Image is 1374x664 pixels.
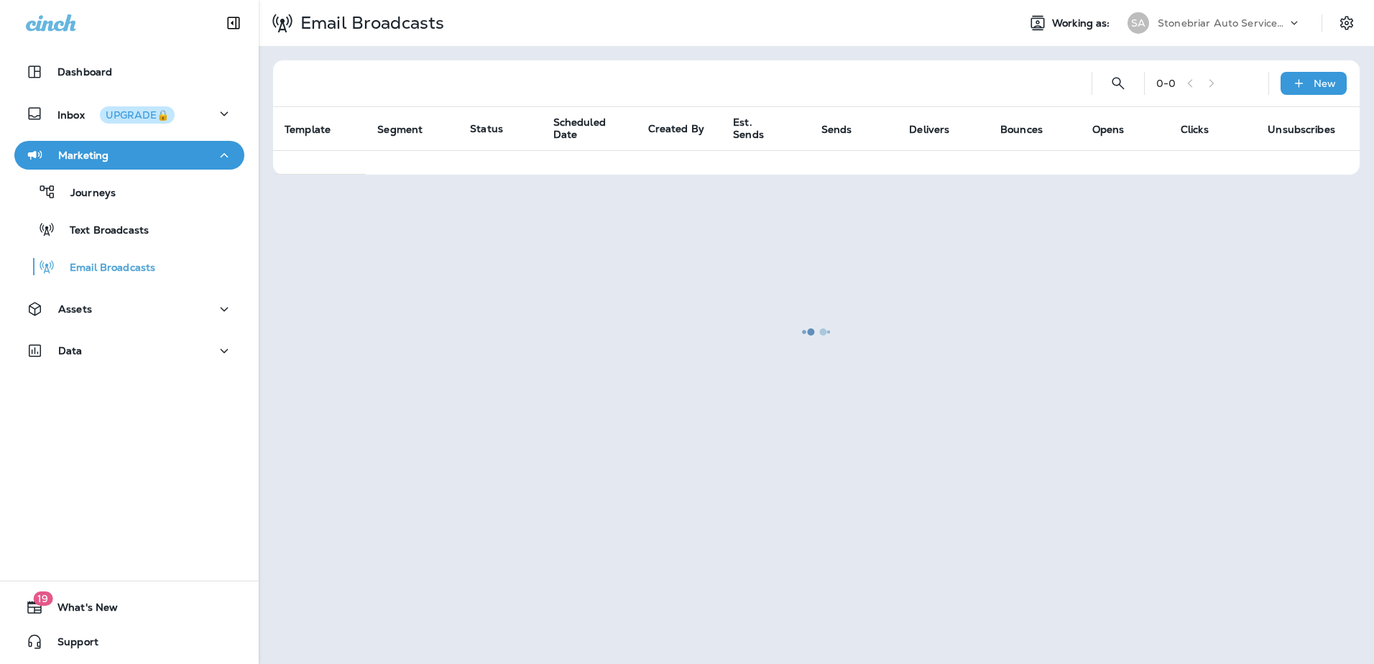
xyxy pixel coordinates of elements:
button: Dashboard [14,57,244,86]
button: Support [14,627,244,656]
p: Assets [58,303,92,315]
p: New [1314,78,1336,89]
span: Support [43,636,98,653]
button: Marketing [14,141,244,170]
span: 19 [33,591,52,606]
button: Text Broadcasts [14,214,244,244]
button: Collapse Sidebar [213,9,254,37]
p: Text Broadcasts [55,224,149,238]
button: Email Broadcasts [14,252,244,282]
div: UPGRADE🔒 [106,110,169,120]
p: Dashboard [57,66,112,78]
button: UPGRADE🔒 [100,106,175,124]
span: What's New [43,601,118,619]
button: Assets [14,295,244,323]
p: Marketing [58,149,109,161]
button: 19What's New [14,593,244,622]
button: Data [14,336,244,365]
button: InboxUPGRADE🔒 [14,99,244,128]
button: Journeys [14,177,244,207]
p: Email Broadcasts [55,262,155,275]
p: Data [58,345,83,356]
p: Inbox [57,106,175,121]
p: Journeys [56,187,116,200]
